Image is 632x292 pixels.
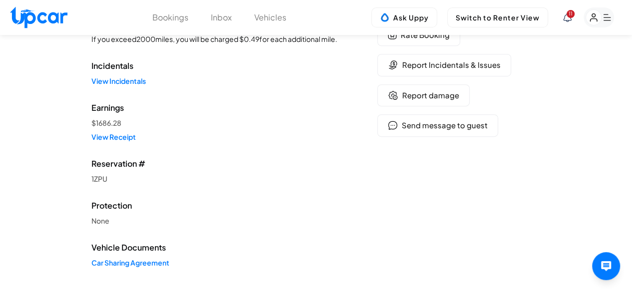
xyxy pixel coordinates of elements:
button: Send message to guest [377,114,498,137]
span: Incidentals [91,60,337,72]
div: 1ZPU [91,174,337,184]
button: Vehicles [254,11,286,23]
button: ratingReport damage [377,84,470,107]
div: $ 1686.28 [91,118,337,128]
span: Protection [91,200,337,212]
span: Report damage [402,90,459,101]
button: Inbox [211,11,232,23]
img: Upcar Logo [10,6,67,28]
img: Uppy [380,12,390,22]
a: None [91,216,337,226]
button: charge for incidentalsReport Incidentals & Issues [377,54,511,76]
a: Car Sharing Agreement [91,258,337,268]
img: rating [388,90,398,100]
img: charge for incidentals [388,60,398,70]
a: View Receipt [91,132,337,142]
span: Vehicle Documents [91,242,337,254]
button: Switch to Renter View [447,7,548,27]
button: Bookings [152,11,188,23]
span: Report Incidentals & Issues [402,59,501,71]
span: You have new notifications [567,10,575,18]
button: Open Host AI Assistant [592,252,620,280]
button: Ask Uppy [371,7,437,27]
a: View Incidentals [91,76,337,86]
span: Reservation # [91,158,337,170]
div: If you exceed 2000 miles, you will be charged $ 0.49 for each additional mile. [91,34,337,44]
span: Earnings [91,102,337,114]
